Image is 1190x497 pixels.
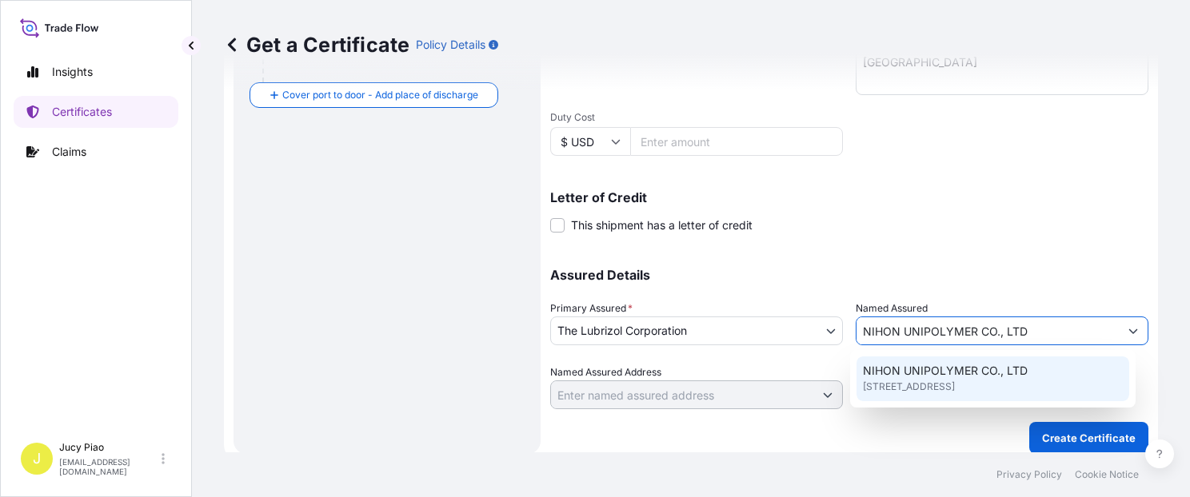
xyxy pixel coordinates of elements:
input: Named Assured Address [551,380,813,409]
span: J [33,451,41,467]
span: Cover port to door - Add place of discharge [282,87,478,103]
div: Suggestions [857,356,1129,401]
p: [EMAIL_ADDRESS][DOMAIN_NAME] [59,457,158,476]
p: Get a Certificate [224,32,409,58]
input: Assured Name [857,316,1119,345]
p: Certificates [52,104,112,120]
input: Enter amount [630,127,843,156]
p: Assured Details [550,268,1148,281]
button: Show suggestions [1119,316,1148,345]
p: Letter of Credit [550,191,1148,204]
span: The Lubrizol Corporation [557,323,687,339]
button: Show suggestions [813,380,842,409]
label: Named Assured [856,300,928,316]
p: Cookie Notice [1075,468,1139,481]
label: Named Assured Address [550,364,661,380]
p: Claims [52,144,86,160]
span: This shipment has a letter of credit [571,217,753,233]
p: Insights [52,64,93,80]
span: Primary Assured [550,300,633,316]
p: Create Certificate [1042,430,1136,446]
span: NIHON UNIPOLYMER CO., LTD [863,363,1028,379]
p: Jucy Piao [59,441,158,454]
p: Policy Details [416,37,485,53]
p: Privacy Policy [996,468,1062,481]
span: Duty Cost [550,111,843,124]
span: [STREET_ADDRESS] [863,379,955,395]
